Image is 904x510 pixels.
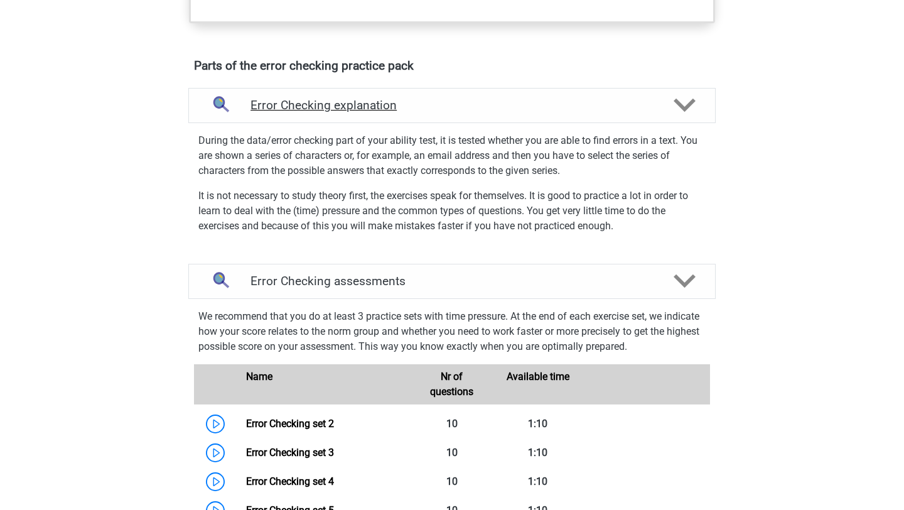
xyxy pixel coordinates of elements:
div: Nr of questions [409,369,495,399]
p: It is not necessary to study theory first, the exercises speak for themselves. It is good to prac... [198,188,706,234]
p: During the data/error checking part of your ability test, it is tested whether you are able to fi... [198,133,706,178]
p: We recommend that you do at least 3 practice sets with time pressure. At the end of each exercise... [198,309,706,354]
a: assessments Error Checking assessments [183,264,721,299]
a: Error Checking set 4 [246,475,334,487]
h4: Error Checking explanation [250,98,654,112]
img: error checking explanations [204,89,236,121]
a: explanations Error Checking explanation [183,88,721,123]
div: Available time [495,369,581,399]
h4: Error Checking assessments [250,274,654,288]
div: Name [237,369,409,399]
a: Error Checking set 3 [246,447,334,458]
img: error checking assessments [204,265,236,297]
a: Error Checking set 2 [246,418,334,430]
h4: Parts of the error checking practice pack [194,58,710,73]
